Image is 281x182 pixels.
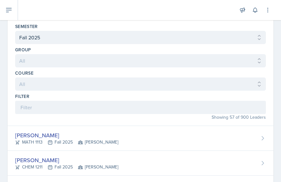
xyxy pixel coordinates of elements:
[15,164,118,170] div: CHEM 1211 Fall 2025
[15,114,266,121] div: Showing 57 of 900 Leaders
[8,151,273,176] a: [PERSON_NAME] CHEM 1211Fall 2025 [PERSON_NAME]
[15,101,266,114] input: Filter
[15,47,31,53] label: Group
[15,93,29,100] label: Filter
[15,23,38,30] label: Semester
[15,131,118,139] div: [PERSON_NAME]
[15,156,118,164] div: [PERSON_NAME]
[78,164,118,170] span: [PERSON_NAME]
[8,126,273,151] a: [PERSON_NAME] MATH 1113Fall 2025 [PERSON_NAME]
[78,139,118,145] span: [PERSON_NAME]
[15,139,118,145] div: MATH 1113 Fall 2025
[15,70,33,76] label: Course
